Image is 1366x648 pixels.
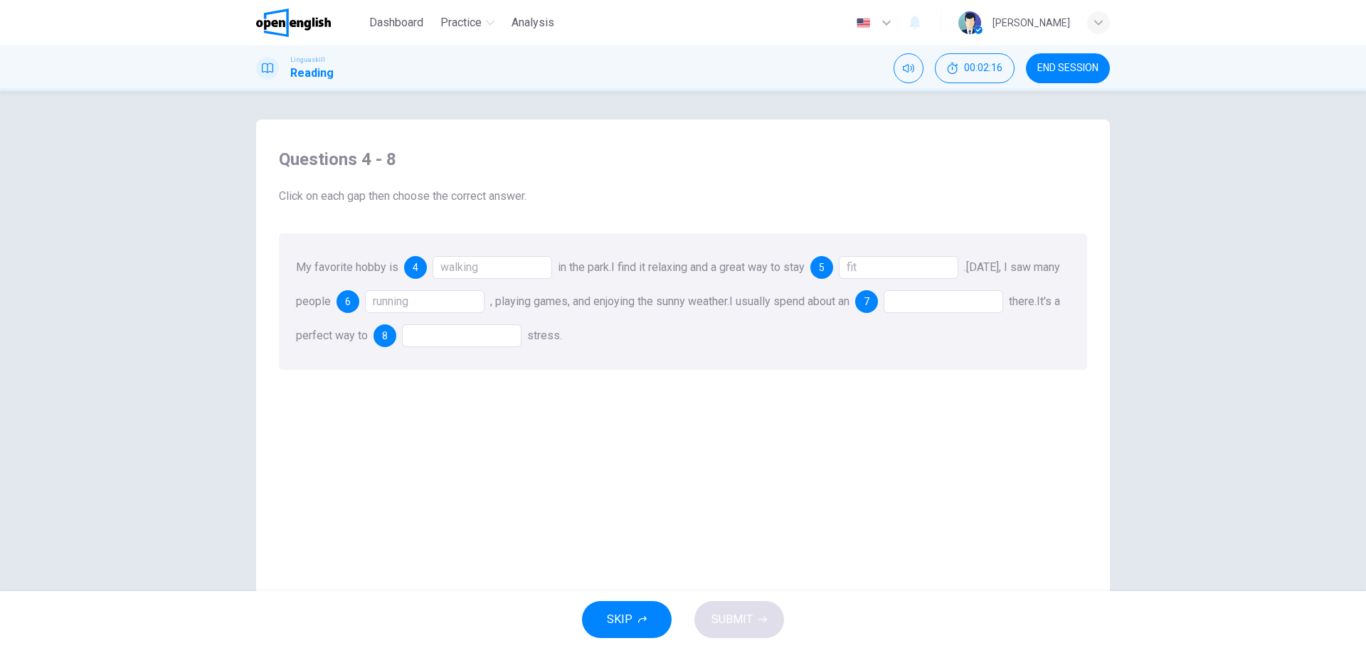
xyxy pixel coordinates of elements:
span: My favorite hobby is [296,260,398,274]
span: . [964,260,966,274]
div: fit [839,256,958,279]
span: stress. [527,329,562,342]
div: Hide [935,53,1015,83]
a: OpenEnglish logo [256,9,364,37]
div: [PERSON_NAME] [992,14,1070,31]
span: 00:02:16 [964,63,1002,74]
div: running [365,290,485,313]
span: there. [1009,294,1037,308]
button: 00:02:16 [935,53,1015,83]
span: in the park. [558,260,611,274]
button: Dashboard [364,10,429,36]
h1: Reading [290,65,334,82]
img: en [854,18,872,28]
button: Analysis [506,10,560,36]
span: 4 [413,262,418,272]
div: Mute [894,53,923,83]
span: Linguaskill [290,55,325,65]
button: Practice [435,10,500,36]
span: Dashboard [369,14,423,31]
button: END SESSION [1026,53,1110,83]
h4: Questions 4 - 8 [279,148,1087,171]
img: Profile picture [958,11,981,34]
span: I find it relaxing and a great way to stay [611,260,805,274]
span: Practice [440,14,482,31]
span: , playing games, and enjoying the sunny weather. [490,294,729,308]
span: 7 [864,297,869,307]
img: OpenEnglish logo [256,9,331,37]
span: 8 [382,331,388,341]
button: SKIP [582,601,672,638]
span: END SESSION [1037,63,1098,74]
span: 5 [819,262,825,272]
span: I usually spend about an [729,294,849,308]
div: walking [433,256,552,279]
span: Click on each gap then choose the correct answer. [279,188,1087,205]
span: Analysis [512,14,554,31]
span: 6 [345,297,351,307]
span: SKIP [607,610,632,630]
